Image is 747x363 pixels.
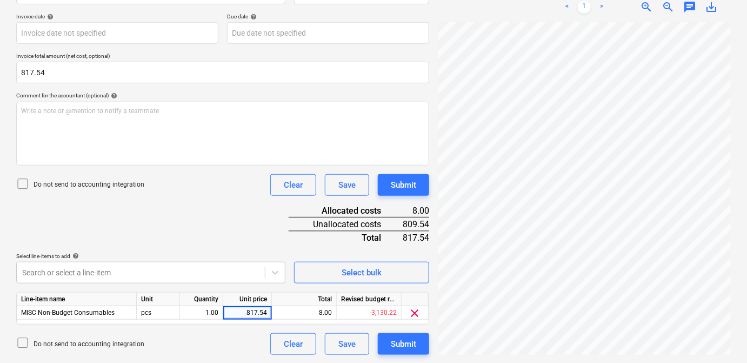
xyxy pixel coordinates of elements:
a: Previous page [561,1,573,14]
button: Clear [270,333,316,355]
div: Quantity [180,293,223,306]
button: Select bulk [294,262,429,283]
div: Select line-items to add [16,253,285,260]
span: clear [409,307,422,320]
span: help [70,253,79,259]
div: Allocated costs [289,204,398,217]
span: zoom_out [662,1,675,14]
div: 1.00 [184,306,218,320]
div: 8.00 [272,306,337,320]
button: Save [325,174,369,196]
input: Due date not specified [227,22,429,44]
span: MISC Non-Budget Consumables [21,309,115,316]
div: Clear [284,337,303,351]
button: Submit [378,174,429,196]
div: Submit [391,337,416,351]
div: -3,130.22 [337,306,402,320]
span: chat [683,1,696,14]
div: Unallocated costs [289,217,398,231]
button: Save [325,333,369,355]
div: Select bulk [342,266,382,280]
div: Comment for the accountant (optional) [16,92,429,99]
div: Due date [227,13,429,20]
div: Line-item name [17,293,137,306]
div: Total [272,293,337,306]
p: Do not send to accounting integration [34,340,144,349]
div: Revised budget remaining [337,293,402,306]
div: Unit price [223,293,272,306]
div: Total [289,231,398,244]
div: pcs [137,306,180,320]
a: Page 1 is your current page [578,1,591,14]
button: Clear [270,174,316,196]
div: Clear [284,178,303,192]
input: Invoice date not specified [16,22,218,44]
div: Save [338,178,356,192]
span: help [248,14,257,20]
div: Unit [137,293,180,306]
p: Do not send to accounting integration [34,180,144,189]
span: save_alt [705,1,718,14]
input: Invoice total amount (net cost, optional) [16,62,429,83]
div: Submit [391,178,416,192]
div: Invoice date [16,13,218,20]
span: zoom_in [640,1,653,14]
p: Invoice total amount (net cost, optional) [16,52,429,62]
span: help [45,14,54,20]
div: Save [338,337,356,351]
span: help [109,93,117,99]
a: Next page [595,1,608,14]
button: Submit [378,333,429,355]
div: 8.00 [398,204,429,217]
div: 817.54 [398,231,429,244]
div: 809.54 [398,217,429,231]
